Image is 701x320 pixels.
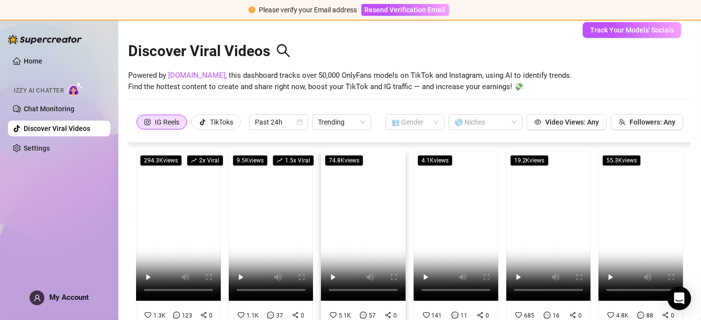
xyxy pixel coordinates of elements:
span: 0 [578,312,582,319]
span: user [34,294,41,302]
span: heart [238,312,245,319]
span: search [276,43,291,58]
img: AI Chatter [68,82,83,96]
span: calendar [297,119,303,125]
div: Open Intercom Messenger [667,287,691,310]
span: 0 [209,312,212,319]
span: 88 [646,312,653,319]
span: 57 [369,312,376,319]
button: Followers: Any [611,114,683,130]
span: Video Views: Any [545,118,599,126]
span: 19.2K views [510,155,549,166]
span: 0 [301,312,304,319]
span: heart [330,312,337,319]
span: 1.1K [246,312,259,319]
span: 0 [486,312,489,319]
span: rise [277,158,282,163]
span: Past 24h [255,115,302,129]
span: 685 [524,312,534,319]
span: 9.5K views [233,155,268,166]
span: My Account [49,293,89,302]
span: message [173,312,180,319]
span: 11 [460,312,467,319]
span: heart [515,312,522,319]
span: rise [191,158,197,163]
span: share-alt [292,312,299,319]
span: Followers: Any [630,118,675,126]
button: Video Views: Any [526,114,607,130]
span: Track Your Models' Socials [590,26,674,34]
a: [DOMAIN_NAME] [168,71,225,80]
div: Please verify your Email address [259,4,357,15]
span: 141 [432,312,442,319]
span: 37 [276,312,283,319]
span: heart [607,312,614,319]
button: Track Your Models' Socials [583,22,681,38]
img: logo-BBDzfeDw.svg [8,34,82,44]
span: share-alt [477,312,484,319]
h2: Discover Viral Videos [128,42,291,61]
span: share-alt [200,312,207,319]
span: 4.1K views [418,155,453,166]
span: eye [534,119,541,126]
span: team [619,119,626,126]
span: Powered by , this dashboard tracks over 50,000 OnlyFans models on TikTok and Instagram, using AI ... [128,70,572,93]
button: Resend Verification Email [361,4,449,16]
span: 294.3K views [140,155,182,166]
span: 0 [393,312,397,319]
a: Settings [24,144,50,152]
span: 16 [553,312,560,319]
span: message [267,312,274,319]
span: Trending [318,115,365,129]
span: 55.3K views [602,155,641,166]
div: TikToks [210,115,233,129]
span: tik-tok [199,119,206,126]
a: Home [24,57,42,65]
span: message [452,312,458,319]
span: share-alt [569,312,576,319]
span: message [544,312,551,319]
span: share-alt [385,312,391,319]
span: heart [144,312,151,319]
span: message [360,312,367,319]
a: Chat Monitoring [24,105,74,113]
div: IG Reels [155,115,179,129]
span: 1.5 x Viral [273,155,314,166]
span: Izzy AI Chatter [14,86,64,96]
span: heart [423,312,430,319]
span: 1.3K [153,312,166,319]
span: 123 [182,312,192,319]
span: 74.8K views [325,155,363,166]
span: 4.8K [616,312,629,319]
span: 2 x Viral [187,155,223,166]
span: 5.1K [339,312,351,319]
span: instagram [144,119,151,126]
span: exclamation-circle [248,6,255,13]
span: 0 [671,312,674,319]
a: Discover Viral Videos [24,125,90,132]
span: share-alt [662,312,669,319]
span: message [637,312,644,319]
span: Resend Verification Email [365,6,446,14]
